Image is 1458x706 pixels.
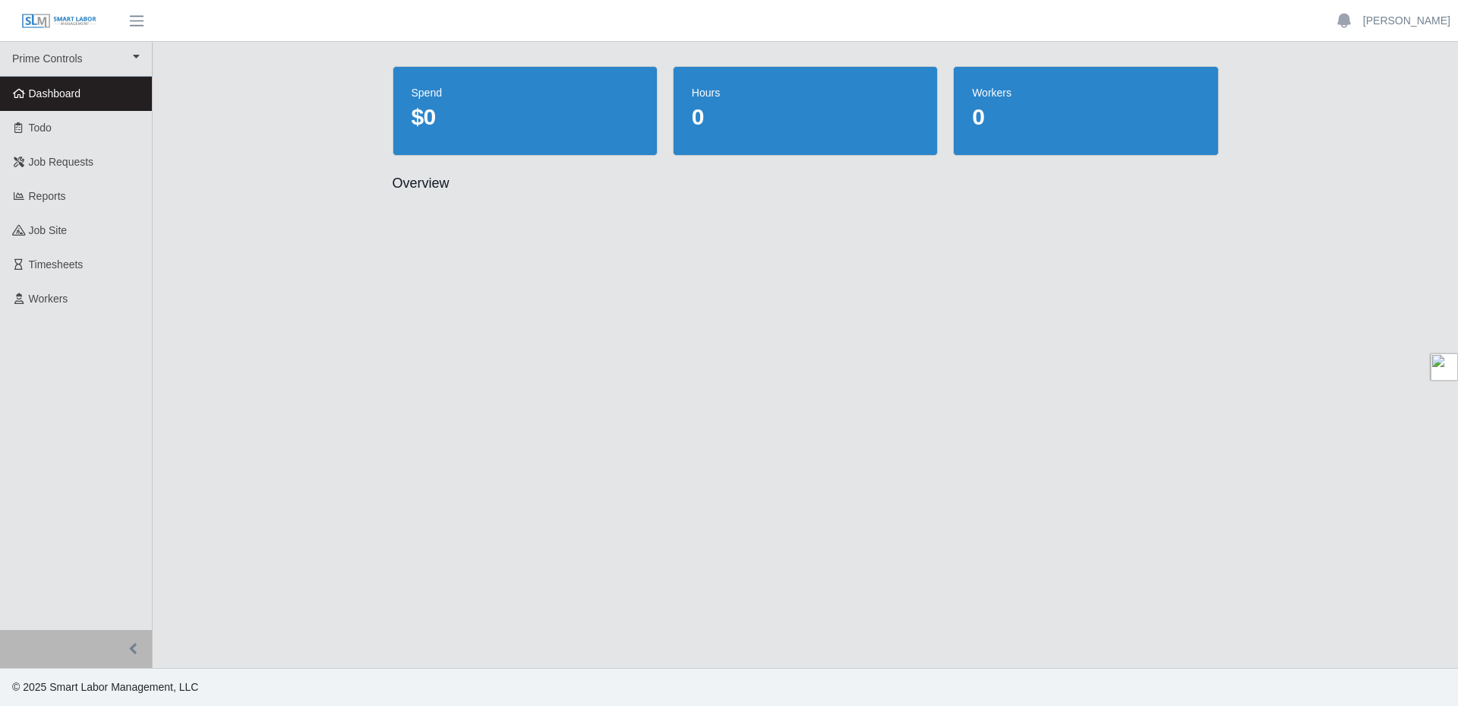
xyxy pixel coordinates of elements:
[1363,13,1450,29] a: [PERSON_NAME]
[29,224,68,236] span: job site
[29,122,52,134] span: Todo
[692,85,919,100] dt: hours
[393,174,1219,192] h2: Overview
[29,87,81,100] span: Dashboard
[29,156,94,168] span: Job Requests
[29,293,68,305] span: Workers
[29,190,66,202] span: Reports
[972,85,1199,100] dt: workers
[29,258,84,271] span: Timesheets
[972,103,1199,131] dd: 0
[692,103,919,131] dd: 0
[12,681,198,693] span: © 2025 Smart Labor Management, LLC
[412,85,639,100] dt: spend
[412,103,639,131] dd: $0
[1431,353,1458,381] img: toggle-logo.svg
[21,13,97,30] img: SLM Logo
